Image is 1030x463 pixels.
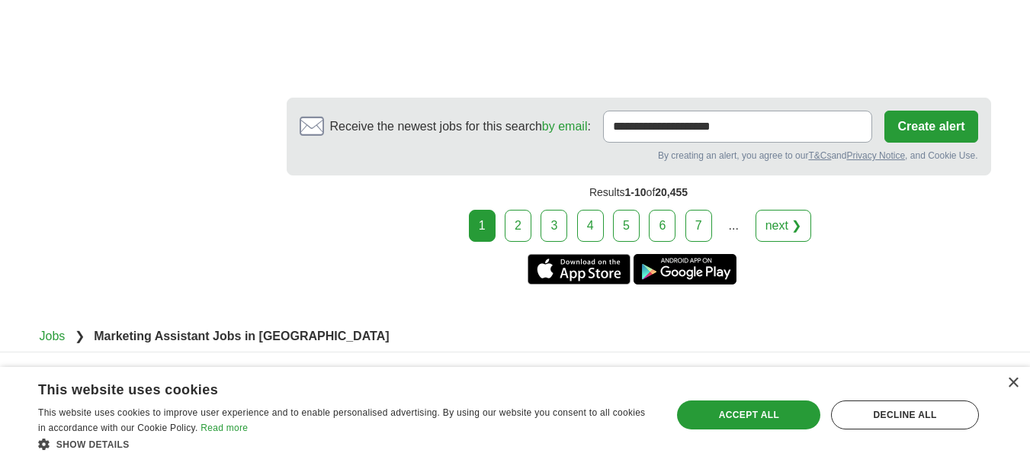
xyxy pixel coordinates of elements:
a: 4 [577,210,604,242]
span: This website uses cookies to improve user experience and to enable personalised advertising. By u... [38,407,645,433]
a: Get the Android app [634,254,736,285]
a: Read more, opens a new window [201,423,248,433]
a: Get the iPhone app [528,254,631,285]
a: T&Cs [808,150,831,161]
span: 20,455 [655,186,688,198]
div: Results of [287,175,991,210]
div: 1 [469,210,496,242]
span: Receive the newest jobs for this search : [330,117,591,136]
a: 5 [613,210,640,242]
a: 6 [649,210,675,242]
a: Jobs [40,330,66,342]
div: Close [1007,378,1019,389]
strong: Marketing Assistant Jobs in [GEOGRAPHIC_DATA] [94,330,389,342]
a: 7 [685,210,712,242]
a: next ❯ [756,210,812,242]
div: Accept all [677,400,820,429]
button: Create alert [884,111,977,143]
a: by email [542,120,588,133]
span: ❯ [75,330,85,342]
a: Privacy Notice [846,150,905,161]
span: Show details [56,439,130,450]
div: Decline all [831,400,979,429]
div: Show details [38,436,653,452]
div: This website uses cookies [38,376,615,399]
span: 1-10 [625,186,647,198]
div: ... [718,211,749,241]
a: 2 [505,210,531,242]
div: By creating an alert, you agree to our and , and Cookie Use. [300,149,978,162]
a: 3 [541,210,567,242]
